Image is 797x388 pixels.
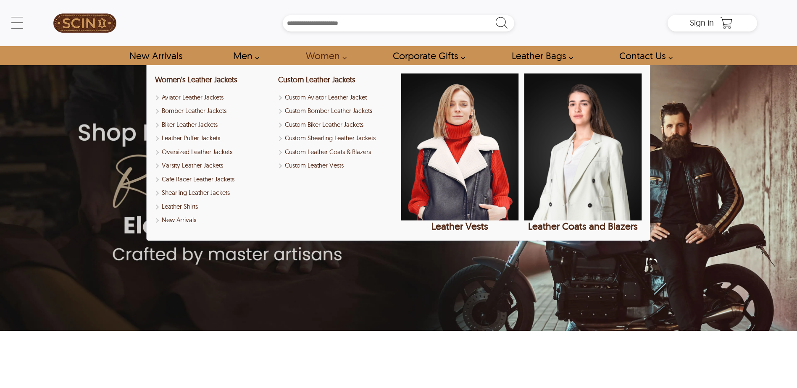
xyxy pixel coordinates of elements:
a: Shop Custom Bomber Leather Jackets [278,106,396,116]
a: Shop Custom Biker Leather Jackets [278,120,396,130]
a: Shop Women Bomber Leather Jackets [155,106,273,116]
a: Shop Leather Corporate Gifts [383,46,470,65]
a: Shop Varsity Leather Jackets [155,161,273,170]
a: Shop Custom Leather Vests [278,161,396,170]
a: Shop Women Leather Jackets [155,75,237,84]
div: Leather Coats and Blazers [524,220,642,232]
a: SCIN [40,4,129,42]
img: Shop Leather Coats and Blazers [524,73,642,220]
a: Sign in [690,20,714,27]
a: Shop Leather Coats and Blazers [524,73,642,232]
span: Sign in [690,17,714,28]
a: Shop Leather Bags [502,46,578,65]
a: Shop Custom Shearling Leather Jackets [278,134,396,143]
img: Shop Leather Vests [401,73,519,220]
div: Leather Vests [401,220,519,232]
a: shop men's leather jackets [224,46,264,65]
a: Shop Custom Aviator Leather Jacket [278,93,396,102]
a: Shop Women Aviator Leather Jackets [155,93,273,102]
a: Shop Oversized Leather Jackets [155,147,273,157]
a: Shop Leather Shirts [155,202,273,212]
a: Shop Custom Leather Jackets [278,75,355,84]
a: Shop New Arrivals [120,46,192,65]
a: Shop Women Cafe Racer Leather Jackets [155,175,273,184]
a: Shop Women Leather Jackets [296,46,351,65]
a: Shop New Arrivals [155,215,273,225]
a: Shop Women Biker Leather Jackets [155,120,273,130]
a: Shopping Cart [718,17,735,29]
a: contact-us [610,46,677,65]
img: SCIN [53,4,116,42]
a: Shop Leather Puffer Jackets [155,134,273,143]
a: Shop Custom Leather Coats & Blazers [278,147,396,157]
a: Shop Women Shearling Leather Jackets [155,188,273,198]
a: Shop Leather Vests [401,73,519,232]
